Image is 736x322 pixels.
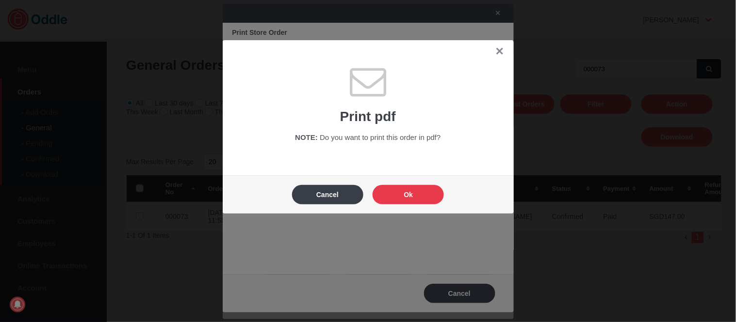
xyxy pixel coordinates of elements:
[237,109,499,124] h1: Print pdf
[295,133,318,141] span: NOTE:
[373,185,444,204] button: Ok
[320,133,441,141] span: Do you want to print this order in pdf?
[495,46,504,58] a: ✕
[292,185,363,204] button: Cancel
